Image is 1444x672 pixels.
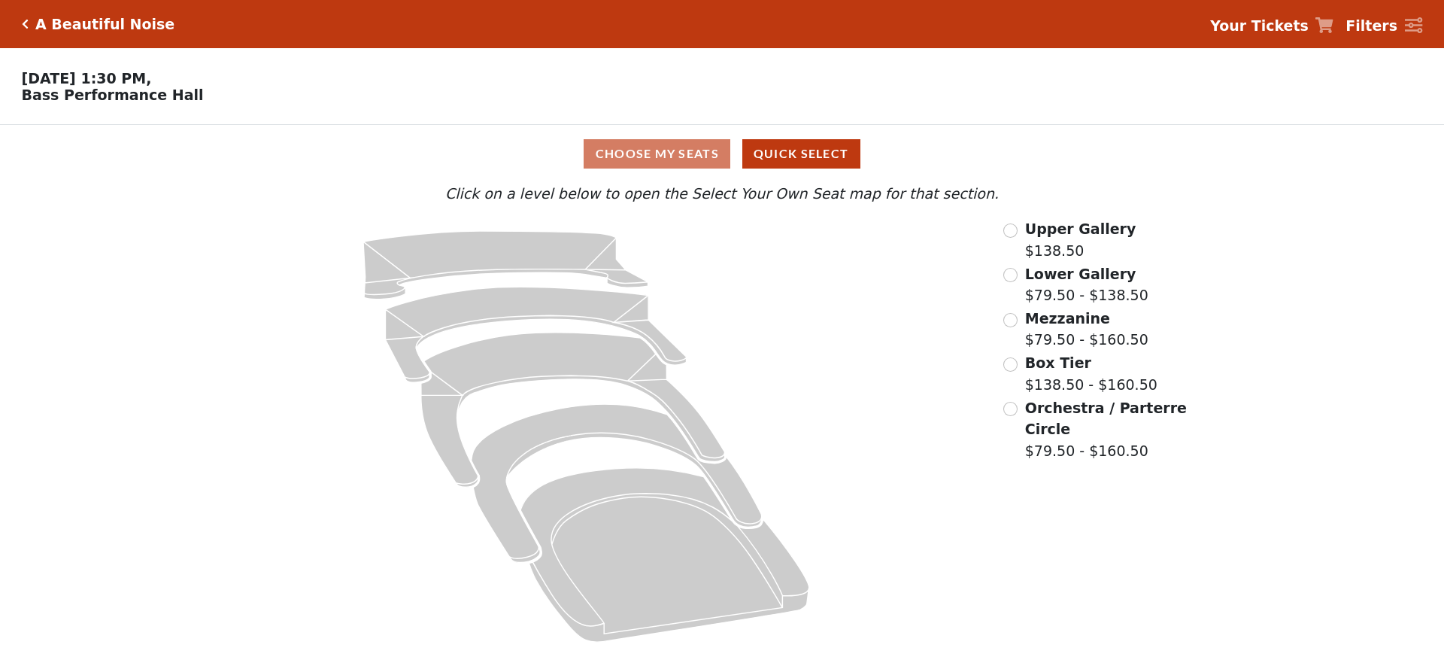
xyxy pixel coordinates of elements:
[742,139,860,169] button: Quick Select
[1025,218,1136,261] label: $138.50
[35,16,174,33] h5: A Beautiful Noise
[191,183,1253,205] p: Click on a level below to open the Select Your Own Seat map for that section.
[1025,266,1136,282] span: Lower Gallery
[1025,308,1148,351] label: $79.50 - $160.50
[1025,354,1091,371] span: Box Tier
[1345,15,1422,37] a: Filters
[1210,17,1309,34] strong: Your Tickets
[1025,263,1148,306] label: $79.50 - $138.50
[1345,17,1397,34] strong: Filters
[1025,310,1110,327] span: Mezzanine
[1025,352,1157,395] label: $138.50 - $160.50
[1210,15,1333,37] a: Your Tickets
[1025,397,1189,462] label: $79.50 - $160.50
[1025,220,1136,237] span: Upper Gallery
[363,231,648,300] path: Upper Gallery - Seats Available: 250
[1025,400,1187,438] span: Orchestra / Parterre Circle
[386,287,687,383] path: Lower Gallery - Seats Available: 26
[521,468,810,643] path: Orchestra / Parterre Circle - Seats Available: 29
[22,19,29,29] a: Click here to go back to filters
